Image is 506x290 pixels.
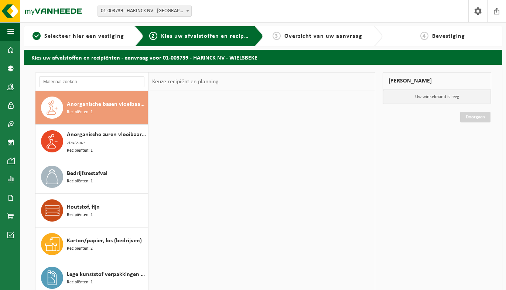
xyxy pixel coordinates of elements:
[67,245,93,252] span: Recipiënten: 2
[432,33,465,39] span: Bevestiging
[383,90,491,104] p: Uw winkelmand is leeg
[148,72,222,91] div: Keuze recipiënt en planning
[67,147,93,154] span: Recipiënten: 1
[67,270,146,279] span: Lege kunststof verpakkingen van gevaarlijke stoffen
[273,32,281,40] span: 3
[149,32,157,40] span: 2
[44,33,124,39] span: Selecteer hier een vestiging
[67,169,107,178] span: Bedrijfsrestafval
[39,76,144,87] input: Materiaal zoeken
[35,125,148,160] button: Anorganische zuren vloeibaar in kleinverpakking Zoutzuur Recipiënten: 1
[28,32,129,41] a: 1Selecteer hier een vestiging
[460,112,490,122] a: Doorgaan
[67,130,146,139] span: Anorganische zuren vloeibaar in kleinverpakking
[67,236,142,245] span: Karton/papier, los (bedrijven)
[67,279,93,286] span: Recipiënten: 1
[67,203,100,212] span: Houtstof, fijn
[98,6,191,16] span: 01-003739 - HARINCK NV - WIELSBEKE
[67,139,85,147] span: Zoutzuur
[67,178,93,185] span: Recipiënten: 1
[161,33,263,39] span: Kies uw afvalstoffen en recipiënten
[33,32,41,40] span: 1
[67,212,93,219] span: Recipiënten: 1
[284,33,362,39] span: Overzicht van uw aanvraag
[35,227,148,261] button: Karton/papier, los (bedrijven) Recipiënten: 2
[35,160,148,194] button: Bedrijfsrestafval Recipiënten: 1
[98,6,192,17] span: 01-003739 - HARINCK NV - WIELSBEKE
[67,109,93,116] span: Recipiënten: 1
[420,32,428,40] span: 4
[24,50,502,64] h2: Kies uw afvalstoffen en recipiënten - aanvraag voor 01-003739 - HARINCK NV - WIELSBEKE
[35,91,148,125] button: Anorganische basen vloeibaar in kleinverpakking Recipiënten: 1
[35,194,148,227] button: Houtstof, fijn Recipiënten: 1
[67,100,146,109] span: Anorganische basen vloeibaar in kleinverpakking
[383,72,491,90] div: [PERSON_NAME]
